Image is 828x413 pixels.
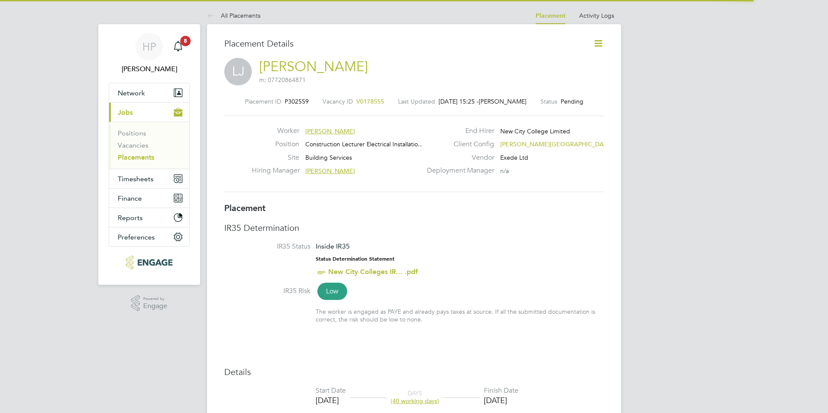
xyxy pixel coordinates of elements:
[252,126,299,136] label: Worker
[143,295,167,303] span: Powered by
[224,287,310,296] label: IR35 Risk
[305,127,355,135] span: [PERSON_NAME]
[224,222,604,233] h3: IR35 Determination
[118,141,148,149] a: Vacancies
[540,98,557,105] label: Status
[224,242,310,251] label: IR35 Status
[323,98,353,105] label: Vacancy ID
[316,242,350,250] span: Inside IR35
[316,395,346,405] div: [DATE]
[259,76,306,84] span: m: 07720864871
[118,175,154,183] span: Timesheets
[305,167,355,175] span: [PERSON_NAME]
[484,395,518,405] div: [DATE]
[422,140,494,149] label: Client Config
[500,154,528,161] span: Exede Ltd
[109,33,190,74] a: HP[PERSON_NAME]
[118,233,155,241] span: Preferences
[391,397,439,405] span: (40 working days)
[500,127,570,135] span: New City College Limited
[316,308,604,323] div: The worker is engaged as PAYE and already pays taxes at source. If all the submitted documentatio...
[98,24,200,285] nav: Main navigation
[169,33,187,60] a: 8
[561,98,583,105] span: Pending
[143,303,167,310] span: Engage
[305,154,352,161] span: Building Services
[109,64,190,74] span: Hannah Pearce
[285,98,309,105] span: P302559
[398,98,435,105] label: Last Updated
[142,41,156,52] span: HP
[118,214,143,222] span: Reports
[109,227,189,246] button: Preferences
[118,194,142,202] span: Finance
[224,366,604,378] h3: Details
[422,126,494,136] label: End Hirer
[259,58,368,75] a: [PERSON_NAME]
[224,203,266,213] b: Placement
[109,103,189,122] button: Jobs
[118,108,133,117] span: Jobs
[118,153,154,161] a: Placements
[252,140,299,149] label: Position
[118,129,146,137] a: Positions
[500,167,509,175] span: n/a
[579,12,614,19] a: Activity Logs
[109,208,189,227] button: Reports
[109,255,190,269] a: Go to home page
[536,12,565,19] a: Placement
[252,166,299,175] label: Hiring Manager
[484,386,518,395] div: Finish Date
[126,255,172,269] img: xede-logo-retina.png
[245,98,281,105] label: Placement ID
[500,140,612,148] span: [PERSON_NAME][GEOGRAPHIC_DATA]
[180,36,191,46] span: 8
[422,166,494,175] label: Deployment Manager
[207,12,260,19] a: All Placements
[479,98,527,105] span: [PERSON_NAME]
[317,283,347,300] span: Low
[439,98,479,105] span: [DATE] 15:25 -
[131,295,168,312] a: Powered byEngage
[422,153,494,162] label: Vendor
[109,83,189,102] button: Network
[224,38,580,49] h3: Placement Details
[118,89,145,97] span: Network
[316,386,346,395] div: Start Date
[386,389,443,405] div: DAYS
[328,268,418,276] a: New City Colleges IR... .pdf
[109,189,189,208] button: Finance
[109,169,189,188] button: Timesheets
[109,122,189,169] div: Jobs
[224,58,252,85] span: LJ
[316,256,395,262] strong: Status Determination Statement
[356,98,384,105] span: V0178555
[305,140,424,148] span: Construction Lecturer Electrical Installatio…
[252,153,299,162] label: Site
